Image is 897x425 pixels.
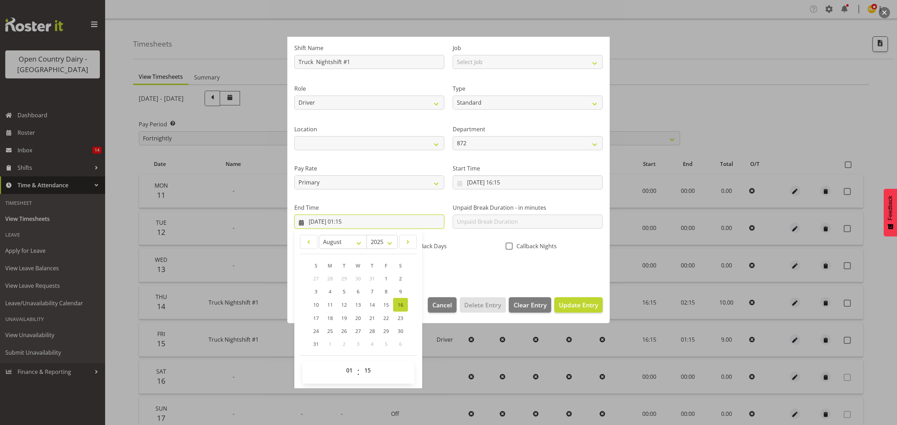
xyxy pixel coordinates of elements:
[294,44,444,52] label: Shift Name
[355,328,361,334] span: 27
[383,315,389,321] span: 22
[399,275,402,282] span: 2
[369,328,375,334] span: 28
[327,315,333,321] span: 18
[341,301,347,308] span: 12
[294,84,444,93] label: Role
[327,275,333,282] span: 28
[313,275,319,282] span: 27
[356,262,360,269] span: W
[323,285,337,298] a: 4
[343,341,345,347] span: 2
[428,297,457,313] button: Cancel
[453,203,603,212] label: Unpaid Break Duration - in minutes
[460,297,506,313] button: Delete Entry
[514,300,547,309] span: Clear Entry
[399,341,402,347] span: 6
[309,285,323,298] a: 3
[343,262,345,269] span: T
[315,288,317,295] span: 3
[315,262,317,269] span: S
[341,275,347,282] span: 29
[513,243,557,250] span: Callback Nights
[323,312,337,325] a: 18
[371,262,374,269] span: T
[379,298,393,312] a: 15
[369,301,375,308] span: 14
[379,285,393,298] a: 8
[355,275,361,282] span: 30
[379,272,393,285] a: 1
[379,312,393,325] a: 22
[313,328,319,334] span: 24
[294,164,444,173] label: Pay Rate
[309,325,323,337] a: 24
[341,315,347,321] span: 19
[351,325,365,337] a: 27
[313,341,319,347] span: 31
[313,315,319,321] span: 17
[365,285,379,298] a: 7
[313,301,319,308] span: 10
[393,285,408,298] a: 9
[453,164,603,173] label: Start Time
[371,341,374,347] span: 4
[371,288,374,295] span: 7
[464,300,501,309] span: Delete Entry
[337,325,351,337] a: 26
[398,315,403,321] span: 23
[393,298,408,312] a: 16
[379,325,393,337] a: 29
[294,215,444,229] input: Click to select...
[453,84,603,93] label: Type
[355,301,361,308] span: 13
[294,203,444,212] label: End Time
[351,312,365,325] a: 20
[357,363,360,381] span: :
[294,55,444,69] input: Shift Name
[385,262,387,269] span: F
[337,298,351,312] a: 12
[365,298,379,312] a: 14
[309,298,323,312] a: 10
[323,298,337,312] a: 11
[365,312,379,325] a: 21
[385,288,388,295] span: 8
[351,285,365,298] a: 6
[369,315,375,321] span: 21
[365,325,379,337] a: 28
[357,288,360,295] span: 6
[399,262,402,269] span: S
[393,272,408,285] a: 2
[351,298,365,312] a: 13
[393,325,408,337] a: 30
[385,341,388,347] span: 5
[554,297,603,313] button: Update Entry
[323,325,337,337] a: 25
[509,297,551,313] button: Clear Entry
[383,328,389,334] span: 29
[328,262,332,269] span: M
[432,300,452,309] span: Cancel
[355,315,361,321] span: 20
[329,341,331,347] span: 1
[559,301,598,309] span: Update Entry
[357,341,360,347] span: 3
[337,285,351,298] a: 5
[343,288,345,295] span: 5
[453,215,603,229] input: Unpaid Break Duration
[309,312,323,325] a: 17
[341,328,347,334] span: 26
[398,328,403,334] span: 30
[453,175,603,189] input: Click to select...
[337,312,351,325] a: 19
[327,328,333,334] span: 25
[393,312,408,325] a: 23
[383,301,389,308] span: 15
[399,288,402,295] span: 9
[887,196,893,220] span: Feedback
[407,243,447,250] span: CallBack Days
[329,288,331,295] span: 4
[398,301,403,308] span: 16
[309,337,323,350] a: 31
